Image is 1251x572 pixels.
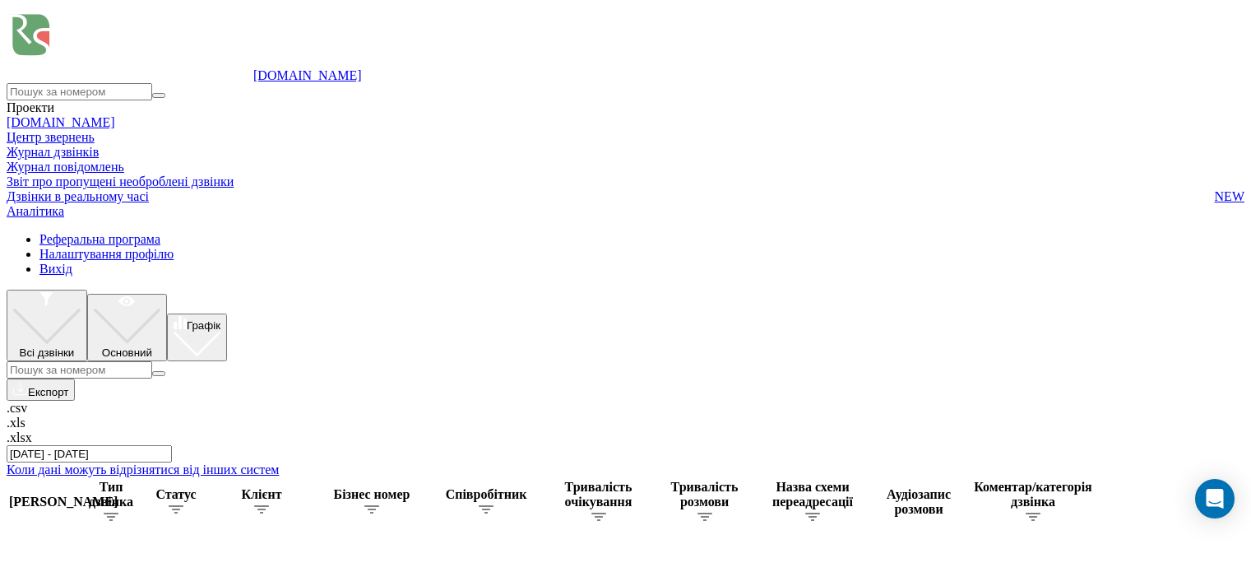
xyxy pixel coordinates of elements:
div: Назва схеми переадресації [759,480,866,509]
button: Графік [167,314,227,361]
button: Експорт [7,379,75,401]
a: Звіт про пропущені необроблені дзвінки [7,174,1244,189]
div: Клієнт [208,487,315,502]
span: NEW [1215,189,1244,204]
span: Журнал дзвінків [7,145,99,160]
a: Аналiтика [7,204,64,218]
div: Open Intercom Messenger [1195,479,1235,519]
a: Налаштування профілю [39,247,174,261]
div: Статус [147,487,205,502]
div: Бізнес номер [318,487,425,502]
span: .xls [7,416,25,430]
a: Журнал дзвінків [7,145,1244,160]
button: Основний [87,294,167,360]
div: Проекти [7,100,1244,115]
span: Графік [187,319,220,332]
div: Співробітник [429,487,544,502]
a: Вихід [39,262,72,276]
a: Реферальна програма [39,232,160,246]
span: Журнал повідомлень [7,160,124,174]
span: .csv [7,401,27,415]
a: Журнал повідомлень [7,160,1244,174]
input: Пошук за номером [7,83,152,100]
div: Аудіозапис розмови [869,487,968,517]
button: Всі дзвінки [7,290,87,361]
div: [PERSON_NAME] [9,495,75,509]
span: .xlsx [7,430,32,444]
span: Звіт про пропущені необроблені дзвінки [7,174,234,189]
span: Дзвінки в реальному часі [7,189,149,204]
a: Коли дані можуть відрізнятися вiд інших систем [7,463,279,477]
div: Тривалість очікування [547,480,650,509]
div: Тип дзвінка [78,480,144,509]
input: Пошук за номером [7,361,152,379]
a: [DOMAIN_NAME] [253,68,362,82]
div: Тривалість розмови [653,480,756,509]
div: Коментар/категорія дзвінка [971,480,1095,509]
a: [DOMAIN_NAME] [7,115,115,129]
a: Центр звернень [7,130,95,144]
span: Всі дзвінки [20,346,75,359]
a: Дзвінки в реальному часіNEW [7,189,1244,204]
img: Ringostat logo [7,7,253,80]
